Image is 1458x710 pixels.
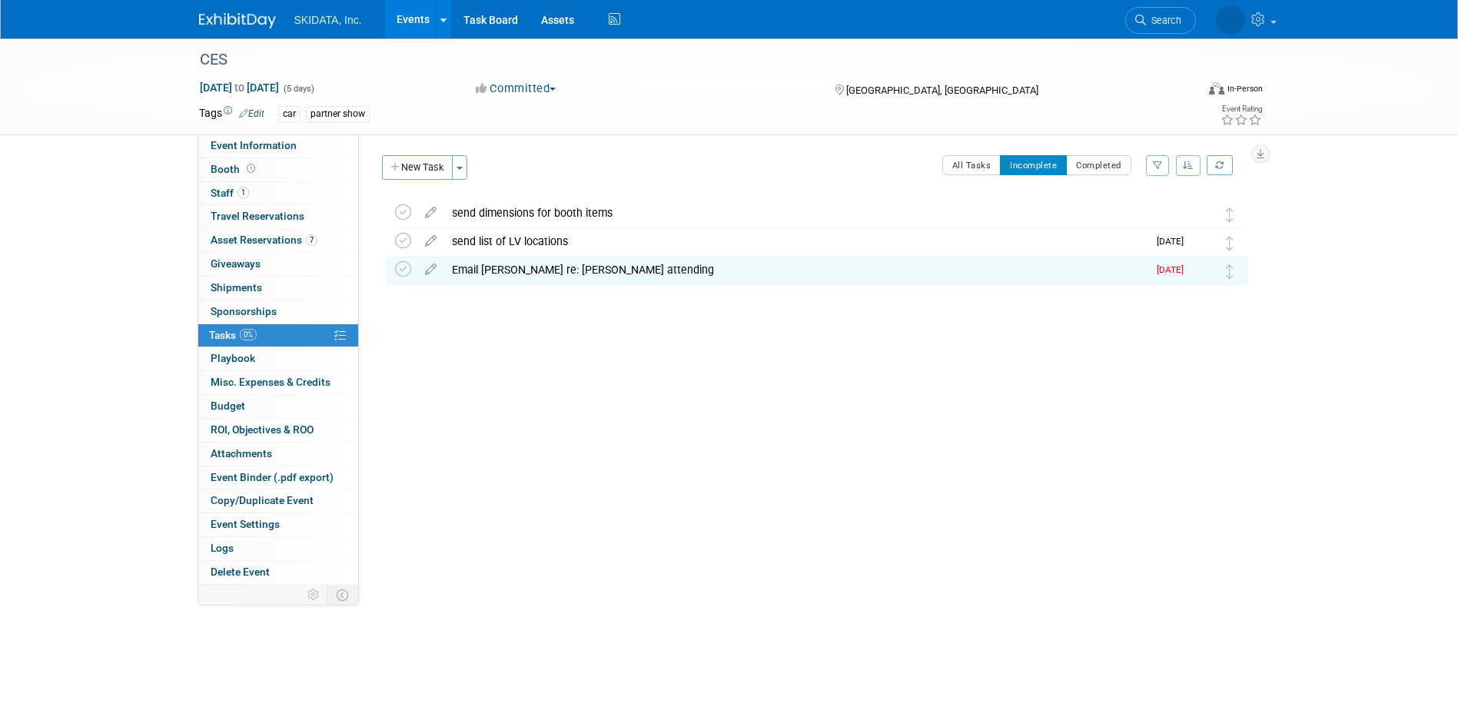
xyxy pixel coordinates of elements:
span: [DATE] [1157,264,1191,275]
span: [DATE] [1157,236,1191,247]
span: ROI, Objectives & ROO [211,423,314,436]
i: Move task [1226,207,1234,222]
a: Event Information [198,134,358,158]
span: Giveaways [211,257,261,270]
a: Playbook [198,347,358,370]
a: Shipments [198,277,358,300]
span: Delete Event [211,566,270,578]
div: Event Rating [1221,105,1262,113]
a: Edit [239,108,264,119]
span: Misc. Expenses & Credits [211,376,330,388]
a: edit [417,263,444,277]
span: SKIDATA, Inc. [294,14,362,26]
img: ExhibitDay [199,13,276,28]
span: 0% [240,329,257,340]
a: Attachments [198,443,358,466]
span: Event Binder (.pdf export) [211,471,334,483]
a: edit [417,234,444,248]
img: Mary Beth McNair [1191,261,1211,281]
button: Committed [470,81,562,97]
span: 7 [306,234,317,246]
a: Travel Reservations [198,205,358,228]
i: Move task [1226,264,1234,279]
button: All Tasks [942,155,1001,175]
a: Booth [198,158,358,181]
a: ROI, Objectives & ROO [198,419,358,442]
img: Mary Beth McNair [1216,5,1245,35]
a: Staff1 [198,182,358,205]
a: Budget [198,395,358,418]
span: Event Settings [211,518,280,530]
i: Move task [1226,236,1234,250]
button: New Task [382,155,453,180]
span: Attachments [211,447,272,460]
span: Search [1146,15,1181,26]
span: Logs [211,542,234,554]
a: Tasks0% [198,324,358,347]
span: [DATE] [DATE] [199,81,280,95]
a: Event Settings [198,513,358,536]
span: Sponsorships [211,305,277,317]
div: send list of LV locations [444,228,1147,254]
button: Completed [1066,155,1131,175]
span: Playbook [211,352,255,364]
span: Booth [211,163,258,175]
a: edit [417,206,444,220]
a: Logs [198,537,358,560]
div: Email [PERSON_NAME] re: [PERSON_NAME] attending [444,257,1147,283]
a: Sponsorships [198,300,358,323]
span: Booth not reserved yet [244,163,258,174]
a: Event Binder (.pdf export) [198,466,358,489]
span: Shipments [211,281,262,294]
a: Delete Event [198,561,358,584]
a: Refresh [1207,155,1233,175]
a: Asset Reservations7 [198,229,358,252]
a: Copy/Duplicate Event [198,489,358,513]
span: to [232,81,247,94]
img: Mary Beth McNair [1191,233,1211,253]
img: Format-Inperson.png [1209,82,1224,95]
div: Event Format [1105,80,1264,103]
span: (5 days) [282,84,314,94]
a: Search [1125,7,1196,34]
span: Staff [211,187,249,199]
td: Toggle Event Tabs [327,585,358,605]
div: In-Person [1227,83,1263,95]
button: Incomplete [1000,155,1067,175]
span: Travel Reservations [211,210,304,222]
span: Event Information [211,139,297,151]
span: 1 [237,187,249,198]
td: Tags [199,105,264,123]
span: Asset Reservations [211,234,317,246]
a: Giveaways [198,253,358,276]
img: Mary Beth McNair [1191,204,1211,224]
span: Tasks [209,329,257,341]
span: [GEOGRAPHIC_DATA], [GEOGRAPHIC_DATA] [846,85,1038,96]
div: car [278,106,301,122]
td: Personalize Event Tab Strip [301,585,327,605]
span: Copy/Duplicate Event [211,494,314,506]
div: send dimensions for booth items [444,200,1161,226]
div: CES [194,46,1173,74]
a: Misc. Expenses & Credits [198,371,358,394]
div: partner show [306,106,370,122]
span: Budget [211,400,245,412]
